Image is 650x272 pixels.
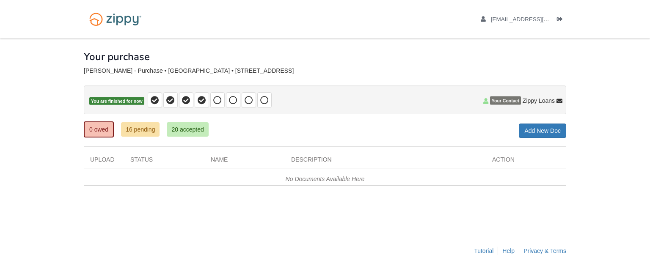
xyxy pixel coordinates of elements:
[491,16,588,22] span: cdgn1952@gmail.com
[84,67,566,74] div: [PERSON_NAME] - Purchase • [GEOGRAPHIC_DATA] • [STREET_ADDRESS]
[121,122,160,137] a: 16 pending
[557,16,566,25] a: Log out
[523,96,555,105] span: Zippy Loans
[285,155,486,168] div: Description
[124,155,204,168] div: Status
[84,51,150,62] h1: Your purchase
[167,122,208,137] a: 20 accepted
[89,97,144,105] span: You are finished for now
[523,247,566,254] a: Privacy & Terms
[519,124,566,138] a: Add New Doc
[84,121,114,137] a: 0 owed
[286,176,365,182] em: No Documents Available Here
[204,155,285,168] div: Name
[84,155,124,168] div: Upload
[481,16,588,25] a: edit profile
[474,247,493,254] a: Tutorial
[490,96,521,105] span: Your Contact
[502,247,515,254] a: Help
[486,155,566,168] div: Action
[84,8,147,30] img: Logo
